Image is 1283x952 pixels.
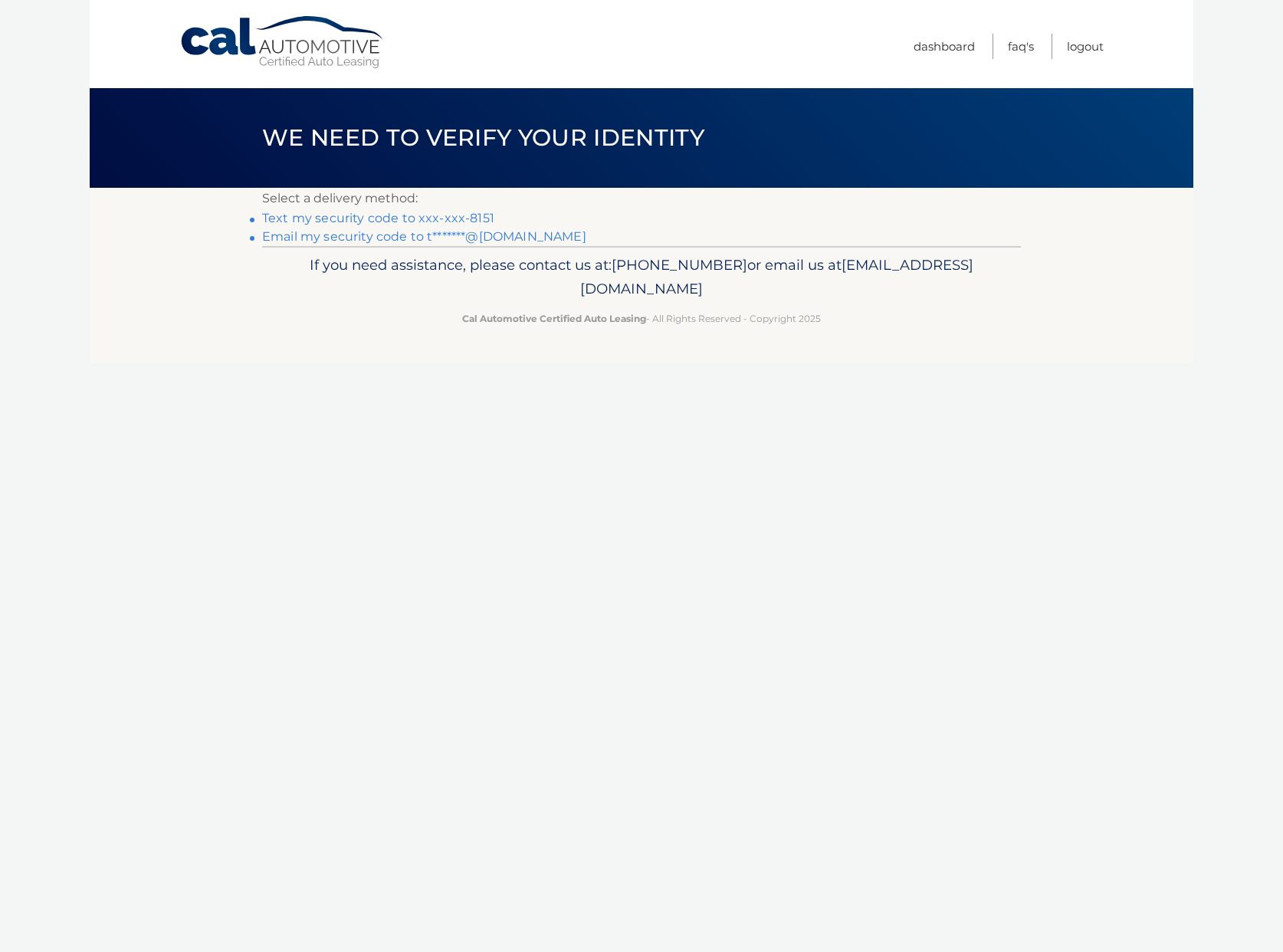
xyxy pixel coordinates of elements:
a: FAQ's [1008,34,1034,59]
a: Text my security code to xxx-xxx-8151 [262,211,494,225]
p: - All Rights Reserved - Copyright 2025 [272,310,1011,327]
p: Select a delivery method: [262,188,1021,209]
a: Cal Automotive [179,15,386,70]
span: We need to verify your identity [262,123,704,152]
p: If you need assistance, please contact us at: or email us at [272,253,1011,302]
a: Email my security code to t*******@[DOMAIN_NAME] [262,229,586,244]
a: Logout [1067,34,1104,59]
strong: Cal Automotive Certified Auto Leasing [462,313,646,324]
span: [PHONE_NUMBER] [612,256,747,274]
a: Dashboard [914,34,975,59]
